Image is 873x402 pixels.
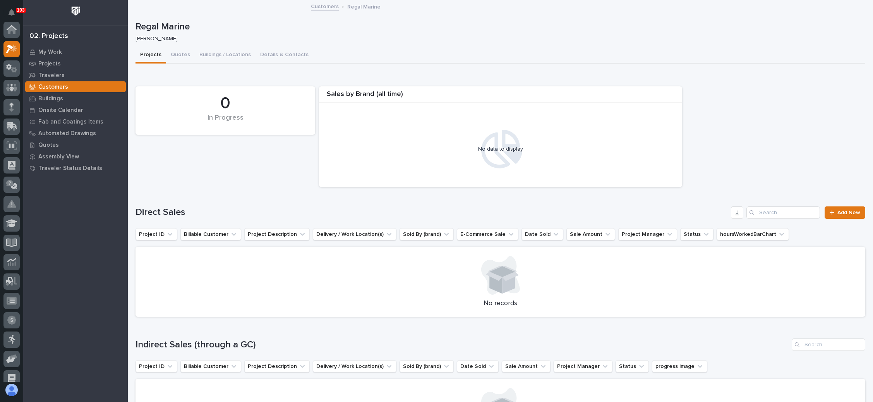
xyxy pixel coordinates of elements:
p: Regal Marine [347,2,381,10]
button: progress image [652,360,707,373]
p: Onsite Calendar [38,107,83,114]
a: Add New [825,206,865,219]
button: Status [616,360,649,373]
button: Details & Contacts [256,47,313,64]
button: Project Description [244,360,310,373]
p: Traveler Status Details [38,165,102,172]
a: Buildings [23,93,128,104]
img: Workspace Logo [69,4,83,18]
button: Delivery / Work Location(s) [313,360,396,373]
p: Customers [38,84,68,91]
a: Travelers [23,69,128,81]
a: Onsite Calendar [23,104,128,116]
div: No data to display [323,146,678,153]
button: Status [680,228,713,241]
button: Project Manager [554,360,612,373]
button: Project Manager [618,228,677,241]
button: Billable Customer [180,228,241,241]
a: Customers [311,2,339,10]
h1: Indirect Sales (through a GC) [135,339,789,350]
div: 0 [149,94,302,113]
p: Fab and Coatings Items [38,119,103,125]
input: Search [746,206,820,219]
button: hoursWorkedBarChart [717,228,789,241]
button: Sale Amount [566,228,615,241]
div: 02. Projects [29,32,68,41]
p: Assembly View [38,153,79,160]
p: Projects [38,60,61,67]
p: Travelers [38,72,65,79]
div: Notifications103 [10,9,20,22]
p: My Work [38,49,62,56]
button: Date Sold [521,228,563,241]
button: Notifications [3,5,20,21]
a: Traveler Status Details [23,162,128,174]
a: Automated Drawings [23,127,128,139]
h1: Direct Sales [135,207,728,218]
button: Delivery / Work Location(s) [313,228,396,241]
div: Sales by Brand (all time) [319,90,682,103]
button: Project Description [244,228,310,241]
input: Search [792,338,865,351]
button: Sold By (brand) [400,228,454,241]
button: E-Commerce Sale [457,228,518,241]
button: Date Sold [457,360,499,373]
button: Quotes [166,47,195,64]
a: My Work [23,46,128,58]
button: Sold By (brand) [400,360,454,373]
button: Projects [135,47,166,64]
div: In Progress [149,114,302,130]
button: Project ID [135,228,177,241]
p: [PERSON_NAME] [135,36,859,42]
span: Add New [837,210,860,215]
button: users-avatar [3,382,20,398]
p: Automated Drawings [38,130,96,137]
button: Buildings / Locations [195,47,256,64]
a: Quotes [23,139,128,151]
p: No records [145,299,856,308]
p: Quotes [38,142,59,149]
p: 103 [17,7,25,13]
button: Billable Customer [180,360,241,373]
button: Sale Amount [502,360,551,373]
a: Fab and Coatings Items [23,116,128,127]
a: Projects [23,58,128,69]
p: Regal Marine [135,21,862,33]
p: Buildings [38,95,63,102]
a: Customers [23,81,128,93]
a: Assembly View [23,151,128,162]
button: Project ID [135,360,177,373]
